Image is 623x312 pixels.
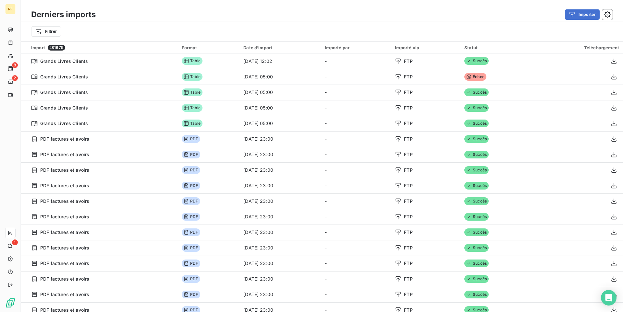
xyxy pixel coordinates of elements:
td: [DATE] 23:00 [239,162,321,178]
span: FTP [404,58,412,64]
span: Succès [464,260,489,267]
span: Succès [464,104,489,112]
span: Grands Livres Clients [40,89,88,96]
span: PDF [182,151,200,158]
span: Succès [464,151,489,158]
td: - [321,256,391,271]
td: - [321,116,391,131]
span: 2 [12,75,18,81]
td: - [321,147,391,162]
span: FTP [404,105,412,111]
td: - [321,193,391,209]
span: PDF [182,228,200,236]
span: FTP [404,229,412,236]
span: Grands Livres Clients [40,105,88,111]
span: PDF factures et avoirs [40,276,89,282]
span: Grands Livres Clients [40,58,88,64]
td: [DATE] 23:00 [239,147,321,162]
span: PDF factures et avoirs [40,151,89,158]
div: Importé par [325,45,387,50]
span: Échec [464,73,486,81]
span: PDF [182,213,200,221]
td: [DATE] 23:00 [239,256,321,271]
td: - [321,178,391,193]
span: FTP [404,214,412,220]
span: 1 [12,239,18,245]
span: FTP [404,276,412,282]
span: PDF factures et avoirs [40,214,89,220]
td: [DATE] 05:00 [239,69,321,85]
td: [DATE] 05:00 [239,100,321,116]
span: Succès [464,291,489,298]
td: [DATE] 23:00 [239,178,321,193]
span: Succès [464,88,489,96]
td: [DATE] 23:00 [239,287,321,302]
span: FTP [404,151,412,158]
span: 8 [12,62,18,68]
span: Succès [464,275,489,283]
span: PDF [182,182,200,190]
td: [DATE] 05:00 [239,116,321,131]
span: Succès [464,57,489,65]
span: FTP [404,167,412,173]
span: PDF [182,291,200,298]
span: PDF factures et avoirs [40,198,89,204]
span: PDF factures et avoirs [40,229,89,236]
span: PDF [182,166,200,174]
td: - [321,271,391,287]
span: Table [182,73,202,81]
td: [DATE] 23:00 [239,225,321,240]
span: 281679 [48,45,65,51]
button: Importer [565,9,600,20]
span: Succès [464,182,489,190]
div: Téléchargement [534,45,619,50]
img: Logo LeanPay [5,298,16,308]
span: Table [182,57,202,65]
div: Statut [464,45,526,50]
span: FTP [404,245,412,251]
td: [DATE] 23:00 [239,240,321,256]
td: - [321,100,391,116]
span: PDF [182,244,200,252]
span: PDF [182,260,200,267]
span: FTP [404,120,412,127]
button: Filtrer [31,26,61,37]
span: Table [182,88,202,96]
span: PDF factures et avoirs [40,291,89,298]
span: Grands Livres Clients [40,120,88,127]
span: PDF factures et avoirs [40,136,89,142]
td: - [321,162,391,178]
span: PDF factures et avoirs [40,260,89,267]
td: - [321,225,391,240]
span: FTP [404,260,412,267]
div: Importé via [395,45,457,50]
span: FTP [404,291,412,298]
span: Succès [464,135,489,143]
h3: Derniers imports [31,9,96,20]
div: Date d’import [243,45,317,50]
span: Succès [464,197,489,205]
span: Succès [464,120,489,127]
td: - [321,53,391,69]
span: PDF factures et avoirs [40,182,89,189]
span: Succès [464,244,489,252]
span: Succès [464,166,489,174]
td: - [321,85,391,100]
td: - [321,240,391,256]
td: [DATE] 23:00 [239,209,321,225]
span: PDF factures et avoirs [40,245,89,251]
td: - [321,131,391,147]
span: PDF [182,197,200,205]
td: [DATE] 23:00 [239,193,321,209]
span: Table [182,120,202,127]
td: [DATE] 05:00 [239,85,321,100]
span: Grands Livres Clients [40,74,88,80]
div: Open Intercom Messenger [601,290,617,306]
span: FTP [404,74,412,80]
span: FTP [404,182,412,189]
span: PDF [182,275,200,283]
span: FTP [404,198,412,204]
td: - [321,69,391,85]
td: - [321,209,391,225]
span: PDF [182,135,200,143]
